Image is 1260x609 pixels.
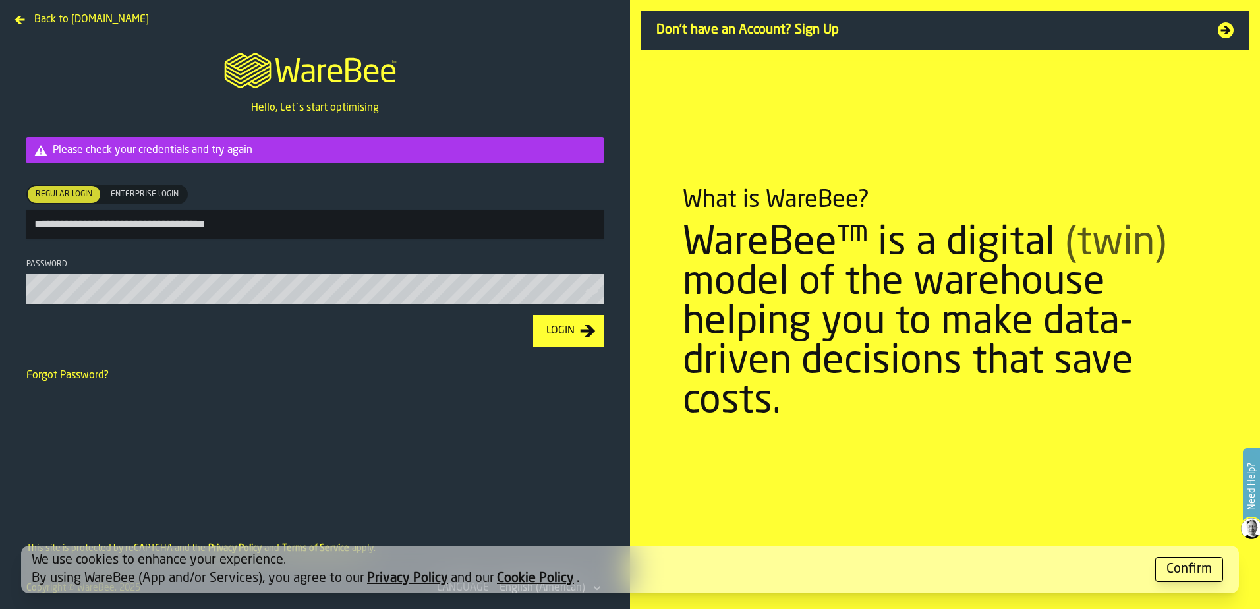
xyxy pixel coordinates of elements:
a: Cookie Policy [497,572,574,585]
label: button-toolbar-[object Object] [26,185,604,239]
div: alert-[object Object] [21,546,1239,593]
a: Privacy Policy [367,572,448,585]
a: Back to [DOMAIN_NAME] [11,11,154,21]
div: Please check your credentials and try again [53,142,598,158]
button: button-Login [533,315,604,347]
div: thumb [28,186,100,203]
div: WareBee™ is a digital model of the warehouse helping you to make data-driven decisions that save ... [683,224,1207,422]
input: button-toolbar-[object Object] [26,210,604,239]
div: Login [541,323,580,339]
label: button-switch-multi-Enterprise Login [101,185,188,204]
label: button-switch-multi-Regular Login [26,185,101,204]
label: Need Help? [1244,449,1259,523]
a: logo-header [212,37,417,100]
div: Password [26,260,604,269]
span: (twin) [1065,224,1166,264]
span: Back to [DOMAIN_NAME] [34,12,149,28]
div: alert-Please check your credentials and try again [26,137,604,163]
span: Enterprise Login [105,188,184,200]
span: Don't have an Account? Sign Up [656,21,1202,40]
p: Hello, Let`s start optimising [251,100,379,116]
button: button-toolbar-Password [585,285,601,298]
div: Confirm [1166,560,1212,579]
a: Forgot Password? [26,370,109,381]
div: What is WareBee? [683,187,869,214]
span: Regular Login [30,188,98,200]
label: button-toolbar-Password [26,260,604,304]
input: button-toolbar-Password [26,274,604,304]
a: Don't have an Account? Sign Up [641,11,1249,50]
div: We use cookies to enhance your experience. By using WareBee (App and/or Services), you agree to o... [32,551,1145,588]
div: thumb [103,186,186,203]
button: button- [1155,557,1223,582]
